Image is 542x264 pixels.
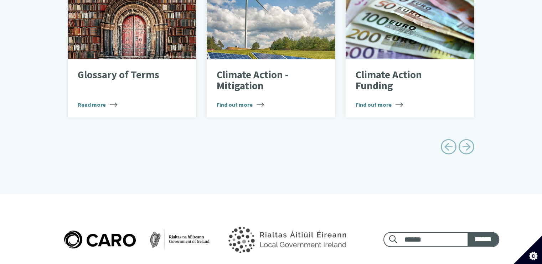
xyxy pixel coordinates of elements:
p: Climate Action - Mitigation [217,69,315,92]
p: Glossary of Terms [78,69,176,81]
p: Climate Action Funding [356,69,454,92]
a: Previous page [440,136,456,160]
img: Government of Ireland logo [212,217,360,262]
span: Read more [78,100,117,109]
span: Find out more [356,100,403,109]
span: Find out more [217,100,264,109]
button: Set cookie preferences [513,236,542,264]
img: Caro logo [63,229,211,250]
a: Next page [458,136,474,160]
